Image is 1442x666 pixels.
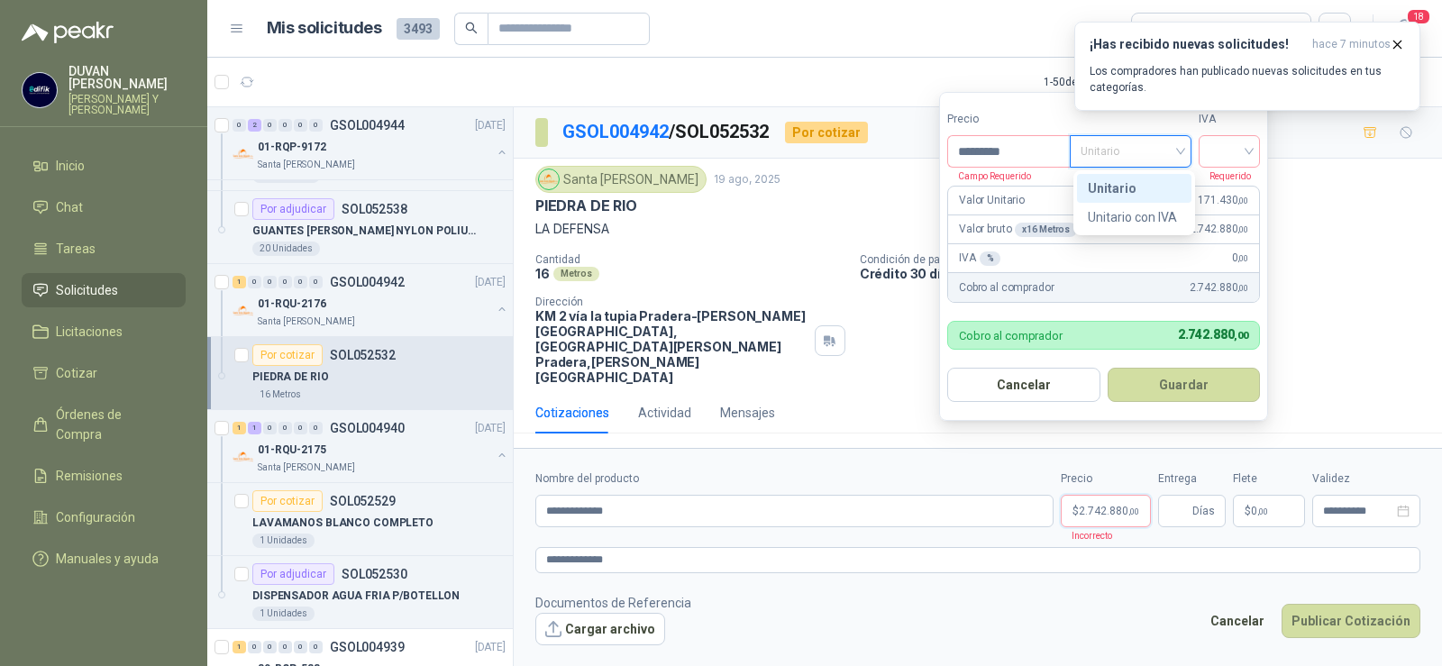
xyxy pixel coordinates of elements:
[342,568,407,580] p: SOL052530
[535,196,637,215] p: PIEDRA DE RIO
[535,308,808,385] p: KM 2 vía la tupia Pradera-[PERSON_NAME][GEOGRAPHIC_DATA], [GEOGRAPHIC_DATA][PERSON_NAME] Pradera ...
[1199,168,1251,184] p: Requerido
[1234,330,1248,342] span: ,00
[68,65,186,90] p: DUVAN [PERSON_NAME]
[1200,604,1274,638] button: Cancelar
[252,563,334,585] div: Por adjudicar
[535,266,550,281] p: 16
[56,239,96,259] span: Tareas
[258,139,326,156] p: 01-RQP-9172
[1251,506,1268,516] span: 0
[714,171,780,188] p: 19 ago, 2025
[1192,496,1215,526] span: Días
[638,403,691,423] div: Actividad
[1088,207,1181,227] div: Unitario con IVA
[309,422,323,434] div: 0
[1090,37,1305,52] h3: ¡Has recibido nuevas solicitudes!
[1233,495,1305,527] p: $ 0,00
[1257,506,1268,516] span: ,00
[535,219,1420,239] p: LA DEFENSA
[56,363,97,383] span: Cotizar
[1108,368,1261,402] button: Guardar
[263,422,277,434] div: 0
[1312,470,1420,488] label: Validez
[248,119,261,132] div: 2
[258,461,355,475] p: Santa [PERSON_NAME]
[263,276,277,288] div: 0
[56,549,159,569] span: Manuales y ayuda
[252,223,477,240] p: GUANTES [PERSON_NAME] NYLON POLIURETANO SAFETY
[252,344,323,366] div: Por cotizar
[207,556,513,629] a: Por adjudicarSOL052530DISPENSADOR AGUA FRIA P/BOTELLON1 Unidades
[248,422,261,434] div: 1
[278,119,292,132] div: 0
[1044,68,1155,96] div: 1 - 50 de 737
[1245,506,1251,516] span: $
[397,18,440,40] span: 3493
[252,515,434,532] p: LAVAMANOS BLANCO COMPLETO
[535,296,808,308] p: Dirección
[1237,196,1248,205] span: ,00
[56,280,118,300] span: Solicitudes
[248,641,261,653] div: 0
[959,330,1063,342] p: Cobro al comprador
[233,276,246,288] div: 1
[1190,221,1248,238] span: 2.742.880
[980,251,1001,266] div: %
[330,276,405,288] p: GSOL004942
[1128,506,1139,516] span: ,00
[947,168,1031,184] p: Campo Requerido
[342,203,407,215] p: SOL052538
[233,446,254,468] img: Company Logo
[535,613,665,645] button: Cargar archivo
[535,470,1054,488] label: Nombre del producto
[252,369,328,386] p: PIEDRA DE RIO
[1237,253,1248,263] span: ,00
[23,73,57,107] img: Company Logo
[720,403,775,423] div: Mensajes
[56,466,123,486] span: Remisiones
[22,315,186,349] a: Licitaciones
[1190,279,1248,297] span: 2.742.880
[475,117,506,134] p: [DATE]
[233,417,509,475] a: 1 1 0 0 0 0 GSOL004940[DATE] Company Logo01-RQU-2175Santa [PERSON_NAME]
[294,422,307,434] div: 0
[278,422,292,434] div: 0
[330,349,396,361] p: SOL052532
[947,111,1070,128] label: Precio
[330,119,405,132] p: GSOL004944
[1143,19,1181,39] div: Todas
[233,641,246,653] div: 1
[233,143,254,165] img: Company Logo
[860,253,1435,266] p: Condición de pago
[22,273,186,307] a: Solicitudes
[1282,604,1420,638] button: Publicar Cotización
[22,356,186,390] a: Cotizar
[475,420,506,437] p: [DATE]
[207,483,513,556] a: Por cotizarSOL052529LAVAMANOS BLANCO COMPLETO1 Unidades
[258,315,355,329] p: Santa [PERSON_NAME]
[252,607,315,621] div: 1 Unidades
[22,459,186,493] a: Remisiones
[1237,224,1248,234] span: ,00
[22,542,186,576] a: Manuales y ayuda
[562,121,669,142] a: GSOL004942
[22,190,186,224] a: Chat
[233,300,254,322] img: Company Logo
[1079,506,1139,516] span: 2.742.880
[947,368,1100,402] button: Cancelar
[267,15,382,41] h1: Mis solicitudes
[475,639,506,656] p: [DATE]
[1178,327,1248,342] span: 2.742.880
[207,337,513,410] a: Por cotizarSOL052532PIEDRA DE RIO16 Metros
[294,119,307,132] div: 0
[233,422,246,434] div: 1
[562,118,771,146] p: / SOL052532
[1198,192,1248,209] span: 171.430
[860,266,1435,281] p: Crédito 30 días
[233,119,246,132] div: 0
[252,534,315,548] div: 1 Unidades
[785,122,868,143] div: Por cotizar
[252,242,320,256] div: 20 Unidades
[278,641,292,653] div: 0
